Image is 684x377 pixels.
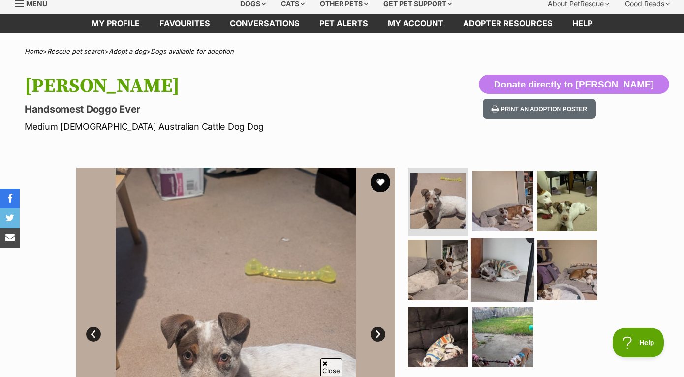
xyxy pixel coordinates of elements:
[471,238,534,302] img: Photo of Billy
[472,171,533,231] img: Photo of Billy
[151,47,234,55] a: Dogs available for adoption
[25,102,417,116] p: Handsomest Doggo Ever
[150,14,220,33] a: Favourites
[613,328,664,357] iframe: Help Scout Beacon - Open
[86,327,101,342] a: Prev
[25,120,417,133] p: Medium [DEMOGRAPHIC_DATA] Australian Cattle Dog Dog
[310,14,378,33] a: Pet alerts
[537,240,597,300] img: Photo of Billy
[109,47,146,55] a: Adopt a dog
[25,47,43,55] a: Home
[25,75,417,97] h1: [PERSON_NAME]
[479,75,669,94] button: Donate directly to [PERSON_NAME]
[220,14,310,33] a: conversations
[82,14,150,33] a: My profile
[472,307,533,367] img: Photo of Billy
[320,358,342,376] span: Close
[371,327,385,342] a: Next
[483,99,596,119] button: Print an adoption poster
[408,240,468,300] img: Photo of Billy
[537,171,597,231] img: Photo of Billy
[408,307,468,367] img: Photo of Billy
[47,47,104,55] a: Rescue pet search
[410,173,466,229] img: Photo of Billy
[378,14,453,33] a: My account
[562,14,602,33] a: Help
[371,173,390,192] button: favourite
[453,14,562,33] a: Adopter resources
